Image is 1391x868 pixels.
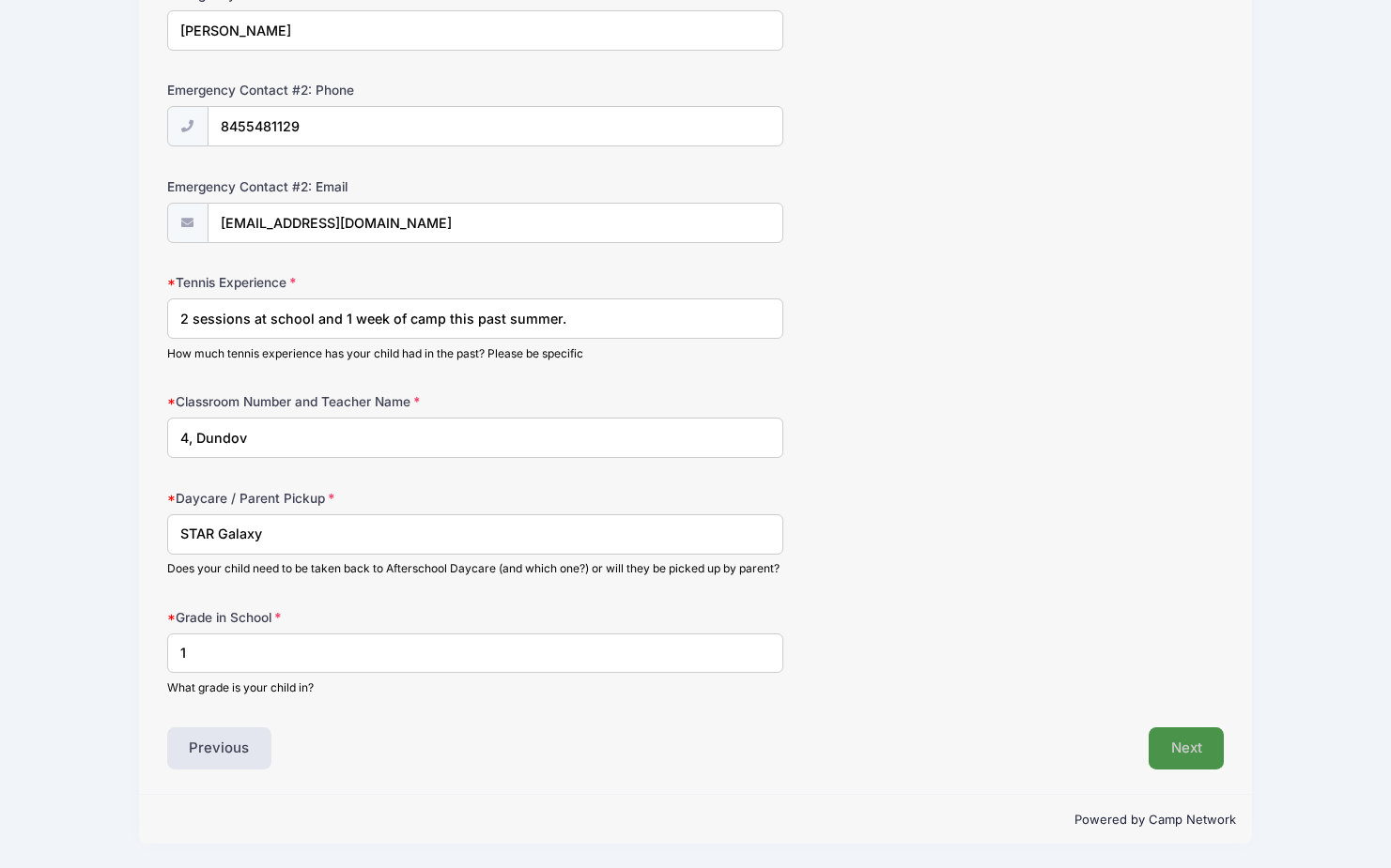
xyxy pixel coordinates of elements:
[167,81,519,99] label: Emergency Contact #2: Phone
[167,489,519,508] label: Daycare / Parent Pickup
[167,608,519,627] label: Grade in School
[167,679,784,696] div: What grade is your child in?
[1149,727,1225,770] button: Next
[167,273,519,292] label: Tennis Experience
[208,106,783,146] input: (xxx) xxx-xxxx
[167,177,519,196] label: Emergency Contact #2: Email
[167,345,784,362] div: How much tennis experience has your child had in the past? Please be specific
[167,392,519,411] label: Classroom Number and Teacher Name
[155,811,1237,830] p: Powered by Camp Network
[208,203,783,243] input: email@email.com
[167,560,784,577] div: Does your child need to be taken back to Afterschool Daycare (and which one?) or will they be pic...
[167,727,272,770] button: Previous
